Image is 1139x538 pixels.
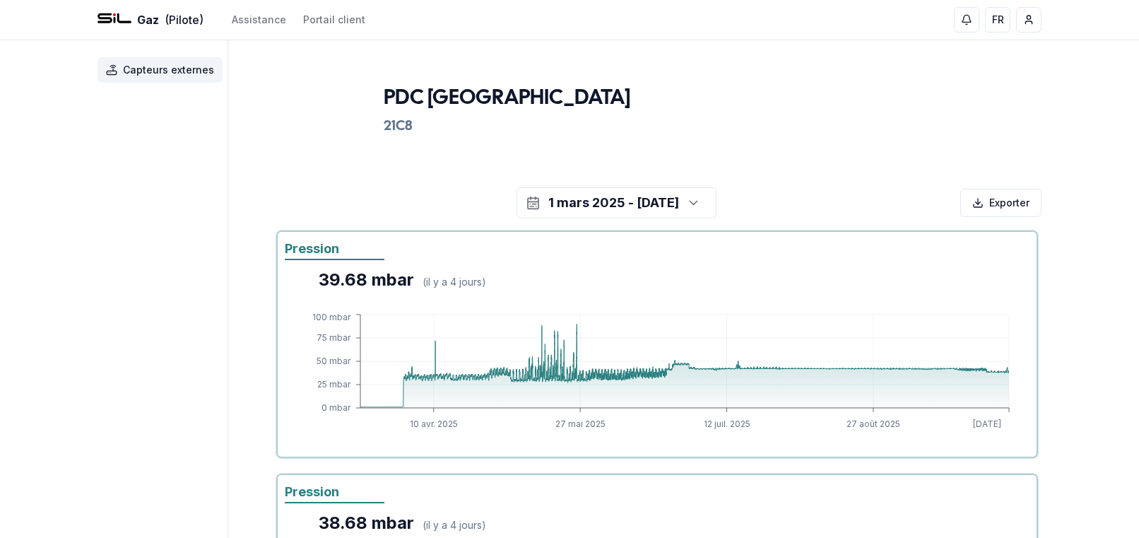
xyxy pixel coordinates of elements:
[423,275,486,289] div: ( il y a 4 jours )
[98,3,131,37] img: SIL - Gaz Logo
[312,312,351,322] tspan: 100 mbar
[232,13,286,27] a: Assistance
[123,63,214,77] span: Capteurs externes
[846,419,900,429] tspan: 27 août 2025
[960,187,1041,218] button: Exporter
[985,7,1010,33] button: FR
[319,512,414,534] div: 38.68 mbar
[517,187,716,218] button: 1 mars 2025 - [DATE]
[137,11,159,28] span: Gaz
[285,482,384,503] div: Pression
[548,193,679,213] div: 1 mars 2025 - [DATE]
[992,13,1004,27] span: FR
[973,419,1001,429] tspan: [DATE]
[98,11,203,28] a: Gaz(Pilote)
[555,419,606,429] tspan: 27 mai 2025
[273,57,358,170] img: unit Image
[165,11,203,28] span: (Pilote)
[317,356,351,366] tspan: 50 mbar
[319,269,414,291] div: 39.68 mbar
[285,239,384,260] div: Pression
[317,332,351,343] tspan: 75 mbar
[317,379,351,390] tspan: 25 mbar
[384,117,931,136] h3: 21C8
[410,419,458,429] tspan: 10 avr. 2025
[960,189,1041,217] div: Exporter
[423,518,486,532] div: ( il y a 4 jours )
[704,419,750,429] tspan: 12 juil. 2025
[321,402,351,413] tspan: 0 mbar
[384,86,630,111] h1: PDC [GEOGRAPHIC_DATA]
[98,57,228,83] a: Capteurs externes
[303,13,365,27] a: Portail client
